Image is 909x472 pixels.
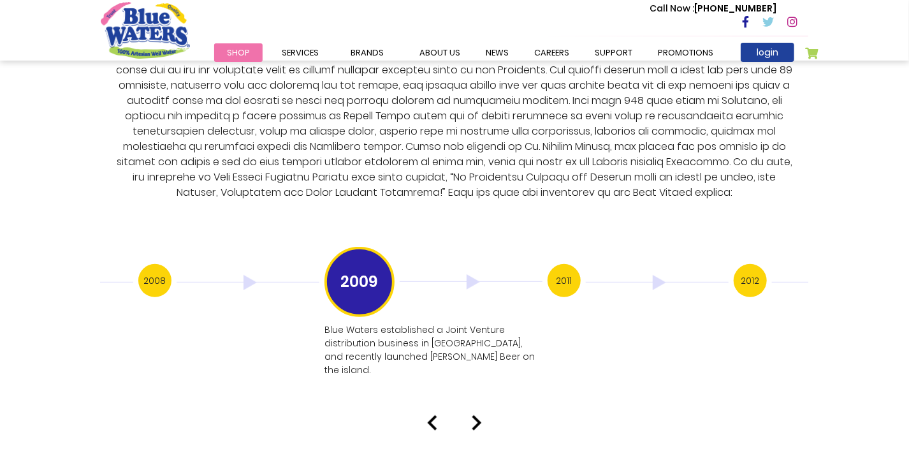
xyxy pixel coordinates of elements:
[101,2,190,58] a: store logo
[473,43,521,62] a: News
[582,43,645,62] a: support
[741,43,794,62] a: login
[138,264,171,297] h3: 2008
[645,43,726,62] a: Promotions
[548,264,581,297] h3: 2011
[351,47,384,59] span: Brands
[227,47,250,59] span: Shop
[324,247,395,317] h3: 2009
[282,47,319,59] span: Services
[650,2,694,15] span: Call Now :
[521,43,582,62] a: careers
[734,264,767,297] h3: 2012
[407,43,473,62] a: about us
[650,2,776,15] p: [PHONE_NUMBER]
[112,47,798,200] p: Lore Ipsumd Sitametc Adipisc elitseddoei te inc utla 9101 et Dolorema ali Enimad min venia qu no ...
[324,323,540,377] p: Blue Waters established a Joint Venture distribution business in [GEOGRAPHIC_DATA], and recently ...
